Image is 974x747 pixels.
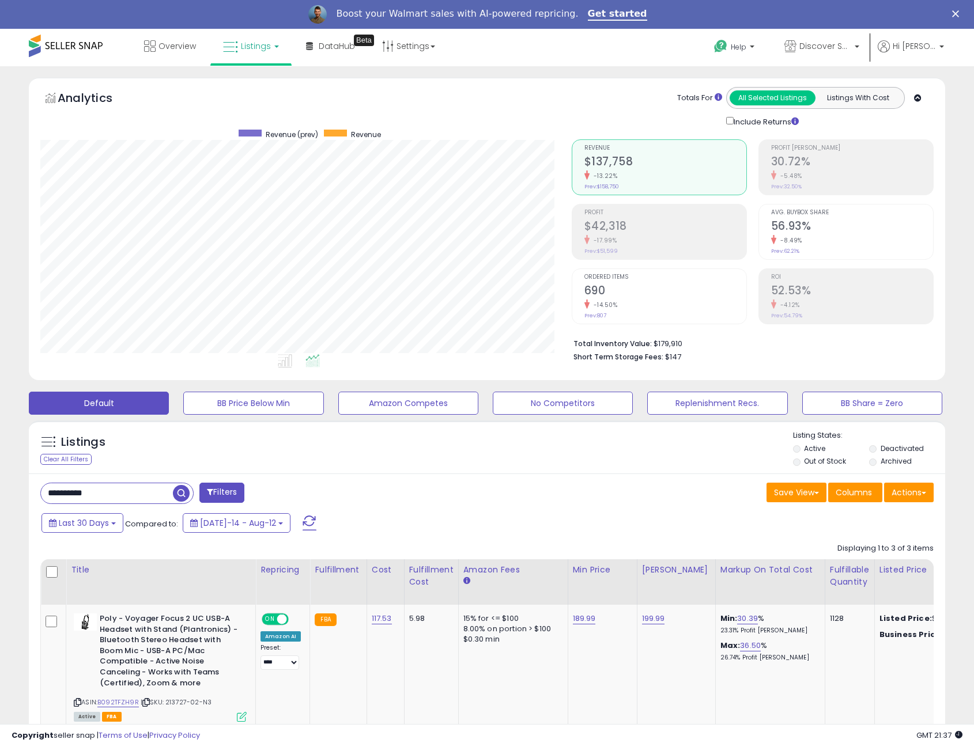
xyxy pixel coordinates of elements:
[720,564,820,576] div: Markup on Total Cost
[815,90,901,105] button: Listings With Cost
[584,248,618,255] small: Prev: $51,599
[584,155,746,170] h2: $137,758
[642,613,665,624] a: 199.99
[200,517,276,529] span: [DATE]-14 - Aug-12
[336,8,578,20] div: Boost your Walmart sales with AI-powered repricing.
[99,730,148,741] a: Terms of Use
[71,564,251,576] div: Title
[793,430,945,441] p: Listing States:
[373,29,444,63] a: Settings
[771,219,933,235] h2: 56.93%
[771,155,933,170] h2: 30.72%
[409,564,454,588] div: Fulfillment Cost
[771,145,933,151] span: Profit [PERSON_NAME]
[315,613,336,626] small: FBA
[409,613,450,624] div: 5.98
[715,559,825,605] th: The percentage added to the cost of goods (COGS) that forms the calculator for Min & Max prices.
[879,613,932,624] b: Listed Price:
[804,443,825,453] label: Active
[183,392,323,415] button: BB Price Below Min
[463,634,559,644] div: $0.30 min
[879,629,943,640] b: Business Price:
[881,456,912,466] label: Archived
[287,615,305,624] span: OFF
[804,456,846,466] label: Out of Stock
[590,172,618,180] small: -13.22%
[463,613,559,624] div: 15% for <= $100
[881,443,924,453] label: Deactivated
[677,93,722,104] div: Totals For
[952,10,964,17] div: Close
[884,483,934,502] button: Actions
[767,483,826,502] button: Save View
[97,697,139,707] a: B092TFZH9R
[12,730,200,741] div: seller snap | |
[12,730,54,741] strong: Copyright
[584,219,746,235] h2: $42,318
[40,454,92,465] div: Clear All Filters
[776,29,868,66] a: Discover Savings
[893,40,936,52] span: Hi [PERSON_NAME]
[776,236,802,245] small: -8.49%
[828,483,882,502] button: Columns
[836,487,872,498] span: Columns
[647,392,787,415] button: Replenishment Recs.
[463,624,559,634] div: 8.00% on portion > $100
[771,210,933,216] span: Avg. Buybox Share
[74,613,247,721] div: ASIN:
[261,631,301,642] div: Amazon AI
[837,543,934,554] div: Displaying 1 to 3 of 3 items
[590,301,618,309] small: -14.50%
[720,640,741,651] b: Max:
[588,8,647,21] a: Get started
[584,183,619,190] small: Prev: $158,750
[266,130,318,139] span: Revenue (prev)
[771,312,802,319] small: Prev: 54.79%
[354,35,374,46] div: Tooltip anchor
[830,613,866,624] div: 1128
[720,627,816,635] p: 23.31% Profit [PERSON_NAME]
[158,40,196,52] span: Overview
[731,42,746,52] span: Help
[100,613,240,691] b: Poly - Voyager Focus 2 UC USB-A Headset with Stand (Plantronics) - Bluetooth Stereo Headset with ...
[58,90,135,109] h5: Analytics
[771,284,933,299] h2: 52.53%
[315,564,361,576] div: Fulfillment
[183,513,290,533] button: [DATE]-14 - Aug-12
[125,518,178,529] span: Compared to:
[261,644,301,670] div: Preset:
[573,613,596,624] a: 189.99
[584,210,746,216] span: Profit
[372,613,392,624] a: 117.53
[776,172,802,180] small: -5.48%
[61,434,105,450] h5: Listings
[730,90,816,105] button: All Selected Listings
[41,513,123,533] button: Last 30 Days
[573,564,632,576] div: Min Price
[493,392,633,415] button: No Competitors
[263,615,277,624] span: ON
[372,564,399,576] div: Cost
[720,613,816,635] div: %
[149,730,200,741] a: Privacy Policy
[573,336,925,350] li: $179,910
[584,312,606,319] small: Prev: 807
[916,730,962,741] span: 2025-09-12 21:37 GMT
[771,248,799,255] small: Prev: 62.21%
[720,613,738,624] b: Min:
[802,392,942,415] button: BB Share = Zero
[308,5,327,24] img: Profile image for Adrian
[718,115,813,128] div: Include Returns
[573,339,652,348] b: Total Inventory Value:
[29,392,169,415] button: Default
[665,351,681,362] span: $147
[771,274,933,280] span: ROI
[241,40,271,52] span: Listings
[799,40,851,52] span: Discover Savings
[261,564,305,576] div: Repricing
[199,483,244,503] button: Filters
[74,613,97,631] img: 31oRZ4Q47bL._SL40_.jpg
[59,517,109,529] span: Last 30 Days
[642,564,711,576] div: [PERSON_NAME]
[720,640,816,662] div: %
